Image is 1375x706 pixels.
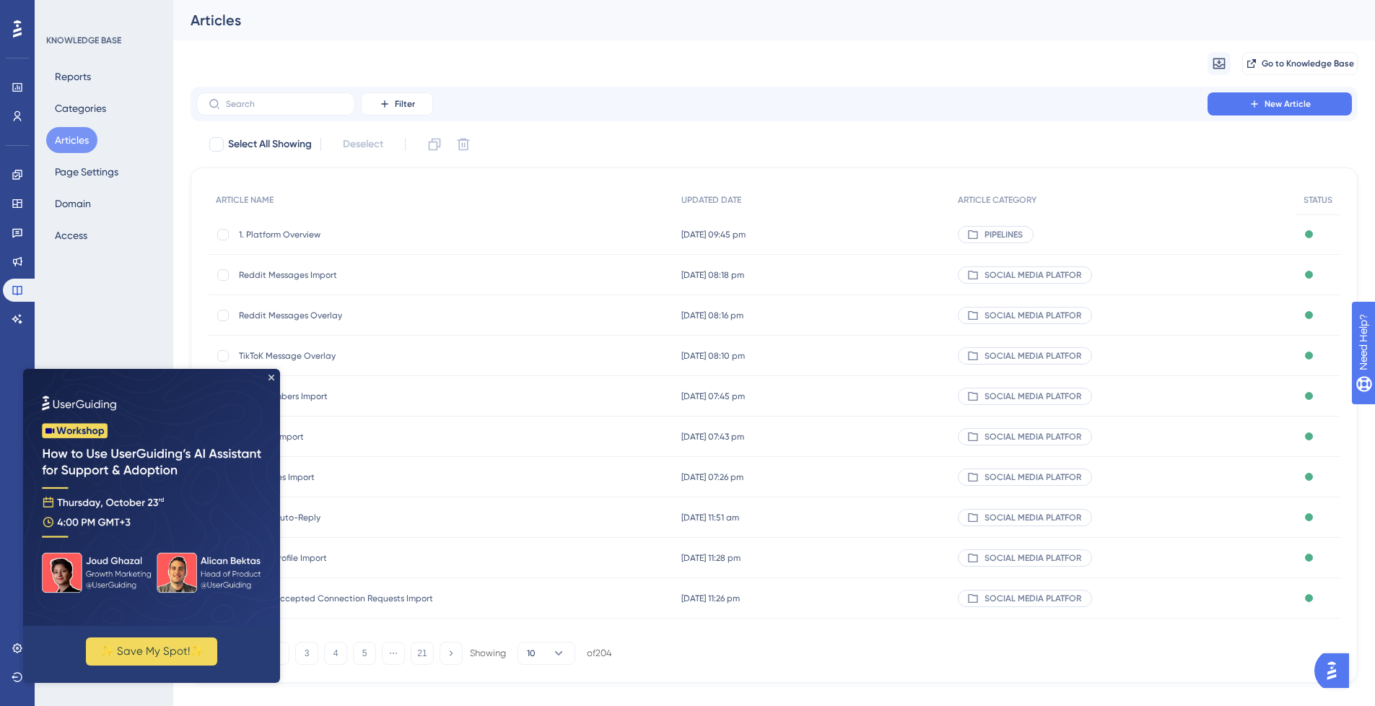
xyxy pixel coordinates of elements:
span: [DATE] 07:26 pm [681,471,743,483]
span: Reddit Messages Import [239,269,470,281]
span: SOCIAL MEDIA PLATFOR [985,593,1081,604]
div: Close Preview [245,6,251,12]
button: Go to Knowledge Base [1242,52,1358,75]
span: 10 [527,648,536,659]
div: KNOWLEDGE BASE [46,35,121,46]
iframe: UserGuiding AI Assistant Launcher [1314,649,1358,692]
span: X Messages Import [239,471,470,483]
button: 3 [295,642,318,665]
span: New Article [1265,98,1311,110]
button: New Article [1208,92,1352,116]
span: [DATE] 09:45 pm [681,229,746,240]
span: Deselect [343,136,383,153]
span: [DATE] 08:16 pm [681,310,743,321]
input: Search [226,99,343,109]
button: ✨ Save My Spot!✨ [63,269,194,297]
div: Showing [470,647,506,660]
span: [DATE] 07:45 pm [681,391,745,402]
button: 5 [353,642,376,665]
button: Page Settings [46,159,127,185]
button: Categories [46,95,115,121]
button: Deselect [330,131,396,157]
span: SOCIAL MEDIA PLATFOR [985,391,1081,402]
div: of 204 [587,647,612,660]
span: Reddit Messages Overlay [239,310,470,321]
span: SOCIAL MEDIA PLATFOR [985,431,1081,443]
span: SOCIAL MEDIA PLATFOR [985,310,1081,321]
span: [DATE] 11:28 pm [681,552,741,564]
span: SOCIAL MEDIA PLATFOR [985,350,1081,362]
span: Need Help? [34,4,90,21]
span: Filter [395,98,415,110]
button: Reports [46,64,100,90]
button: ⋯ [382,642,405,665]
button: 10 [518,642,575,665]
span: SOCIAL MEDIA PLATFOR [985,552,1081,564]
span: X Single Profile Import [239,552,470,564]
button: 4 [324,642,347,665]
span: [DATE] 07:43 pm [681,431,744,443]
span: SOCIAL MEDIA PLATFOR [985,512,1081,523]
span: [DATE] 08:18 pm [681,269,744,281]
div: Articles [191,10,1322,30]
span: LinkedIn Auto-Reply [239,512,470,523]
button: Domain [46,191,100,217]
span: ARTICLE CATEGORY [958,194,1036,206]
span: 1. Platform Overview [239,229,470,240]
span: [DATE] 11:51 am [681,512,739,523]
button: Articles [46,127,97,153]
span: SOCIAL MEDIA PLATFOR [985,471,1081,483]
span: X Search Import [239,431,470,443]
span: LinkedIn Accepted Connection Requests Import [239,593,470,604]
span: [DATE] 08:10 pm [681,350,745,362]
button: 21 [411,642,434,665]
span: [DATE] 11:26 pm [681,593,740,604]
button: Access [46,222,96,248]
button: Filter [361,92,433,116]
span: STATUS [1304,194,1332,206]
span: Select All Showing [228,136,312,153]
span: PIPELINES [985,229,1023,240]
span: UPDATED DATE [681,194,741,206]
span: X List Members Import [239,391,470,402]
span: TikToK Message Overlay [239,350,470,362]
span: SOCIAL MEDIA PLATFOR [985,269,1081,281]
span: ARTICLE NAME [216,194,274,206]
span: Go to Knowledge Base [1262,58,1354,69]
